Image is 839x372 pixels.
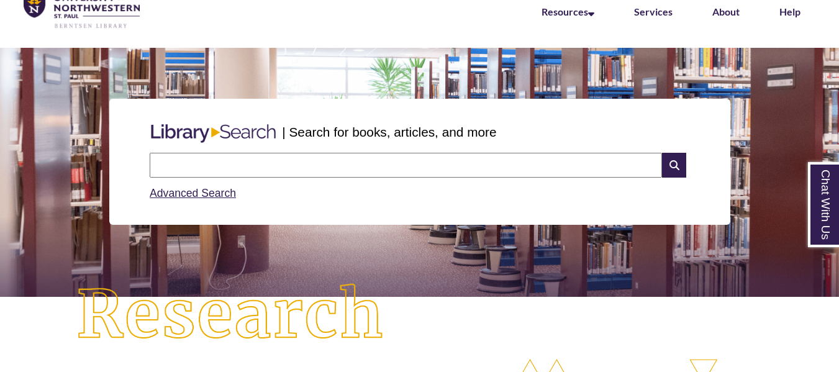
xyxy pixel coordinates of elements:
a: Services [634,6,673,17]
a: Advanced Search [150,187,236,199]
a: Help [779,6,800,17]
a: Resources [542,6,594,17]
i: Search [662,153,686,178]
img: Libary Search [145,119,282,148]
a: About [712,6,740,17]
p: | Search for books, articles, and more [282,122,496,142]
